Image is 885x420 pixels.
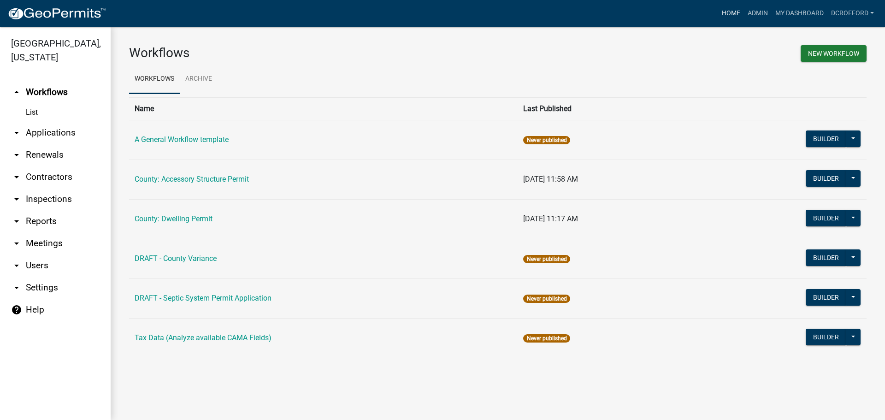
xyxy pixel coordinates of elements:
[11,87,22,98] i: arrow_drop_up
[518,97,691,120] th: Last Published
[11,172,22,183] i: arrow_drop_down
[135,175,249,183] a: County: Accessory Structure Permit
[806,210,846,226] button: Builder
[180,65,218,94] a: Archive
[11,216,22,227] i: arrow_drop_down
[772,5,827,22] a: My Dashboard
[11,260,22,271] i: arrow_drop_down
[523,175,578,183] span: [DATE] 11:58 AM
[129,97,518,120] th: Name
[523,295,570,303] span: Never published
[135,294,271,302] a: DRAFT - Septic System Permit Application
[11,127,22,138] i: arrow_drop_down
[11,304,22,315] i: help
[11,282,22,293] i: arrow_drop_down
[806,329,846,345] button: Builder
[523,334,570,343] span: Never published
[801,45,867,62] button: New Workflow
[135,333,271,342] a: Tax Data (Analyze available CAMA Fields)
[806,249,846,266] button: Builder
[135,214,212,223] a: County: Dwelling Permit
[135,254,217,263] a: DRAFT - County Variance
[806,170,846,187] button: Builder
[523,214,578,223] span: [DATE] 11:17 AM
[11,238,22,249] i: arrow_drop_down
[744,5,772,22] a: Admin
[523,136,570,144] span: Never published
[129,65,180,94] a: Workflows
[718,5,744,22] a: Home
[11,149,22,160] i: arrow_drop_down
[129,45,491,61] h3: Workflows
[806,289,846,306] button: Builder
[523,255,570,263] span: Never published
[827,5,878,22] a: dcrofford
[135,135,229,144] a: A General Workflow template
[806,130,846,147] button: Builder
[11,194,22,205] i: arrow_drop_down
